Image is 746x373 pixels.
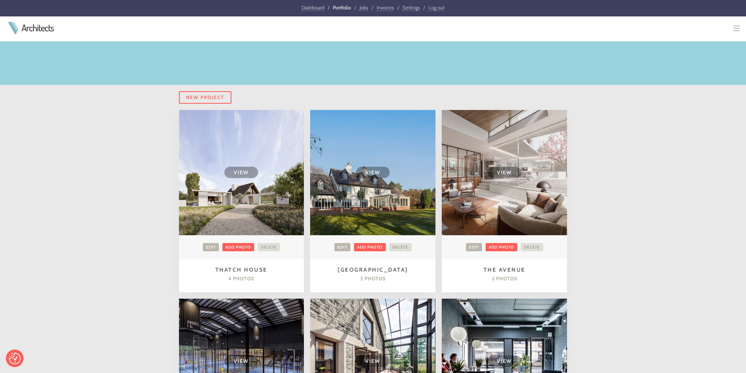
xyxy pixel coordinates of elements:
a: Add photo [486,243,517,251]
a: Portfolio [333,4,351,11]
a: View [442,110,567,235]
a: Edit [203,243,219,251]
span: 3 photos [360,276,386,281]
a: Invoices [377,4,394,11]
span: View [224,167,258,178]
a: Edit [334,243,350,251]
a: Settings [403,4,420,11]
a: Jobs [359,4,368,11]
a: Log out [428,4,444,11]
a: Architects [22,23,54,32]
a: Delete [258,243,280,251]
span: 2 photos [492,276,517,281]
a: View [179,110,304,235]
img: Architects [6,22,20,34]
button: Consent Preferences [9,353,21,364]
span: View [488,355,521,367]
a: View [310,110,435,235]
span: / [397,4,399,11]
span: View [356,167,390,178]
a: Dashboard [302,4,324,11]
span: / [328,4,329,11]
a: The Avenue [484,266,526,273]
a: Add photo [222,243,254,251]
a: New Project [179,91,231,104]
a: Delete [389,243,412,251]
a: Delete [521,243,543,251]
span: 4 photos [228,276,254,281]
a: Add photo [354,243,386,251]
a: Edit [466,243,482,251]
span: / [372,4,373,11]
a: [GEOGRAPHIC_DATA] [338,266,408,273]
span: View [224,355,258,367]
a: Thatch House [215,266,267,273]
span: View [488,167,521,178]
span: View [356,355,390,367]
img: Revisit consent button [9,353,21,364]
span: / [354,4,356,11]
span: / [423,4,425,11]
